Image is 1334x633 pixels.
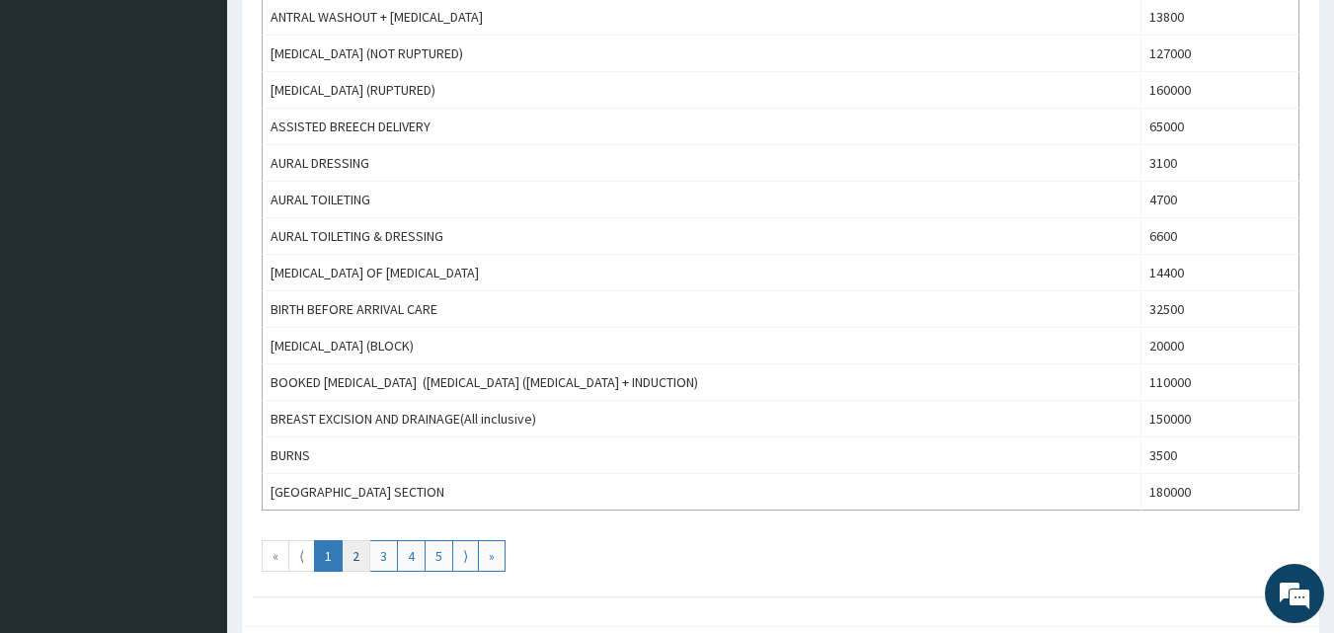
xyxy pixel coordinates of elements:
[263,72,1141,109] td: [MEDICAL_DATA] (RUPTURED)
[478,540,506,572] a: Go to last page
[103,111,332,136] div: Chat with us now
[263,364,1141,401] td: BOOKED [MEDICAL_DATA] ([MEDICAL_DATA] ([MEDICAL_DATA] + INDUCTION)
[342,540,370,572] a: Go to page number 2
[1140,364,1298,401] td: 110000
[263,291,1141,328] td: BIRTH BEFORE ARRIVAL CARE
[263,255,1141,291] td: [MEDICAL_DATA] OF [MEDICAL_DATA]
[263,474,1141,511] td: [GEOGRAPHIC_DATA] SECTION
[263,109,1141,145] td: ASSISTED BREECH DELIVERY
[1140,255,1298,291] td: 14400
[262,540,289,572] a: Go to first page
[263,182,1141,218] td: AURAL TOILETING
[1140,401,1298,437] td: 150000
[369,540,398,572] a: Go to page number 3
[263,145,1141,182] td: AURAL DRESSING
[263,401,1141,437] td: BREAST EXCISION AND DRAINAGE(All inclusive)
[1140,109,1298,145] td: 65000
[115,191,273,390] span: We're online!
[263,328,1141,364] td: [MEDICAL_DATA] (BLOCK)
[397,540,426,572] a: Go to page number 4
[425,540,453,572] a: Go to page number 5
[1140,474,1298,511] td: 180000
[263,36,1141,72] td: [MEDICAL_DATA] (NOT RUPTURED)
[1140,182,1298,218] td: 4700
[1140,291,1298,328] td: 32500
[288,540,315,572] a: Go to previous page
[37,99,80,148] img: d_794563401_company_1708531726252_794563401
[452,540,479,572] a: Go to next page
[1140,328,1298,364] td: 20000
[263,218,1141,255] td: AURAL TOILETING & DRESSING
[1140,145,1298,182] td: 3100
[1140,36,1298,72] td: 127000
[10,423,376,492] textarea: Type your message and hit 'Enter'
[324,10,371,57] div: Minimize live chat window
[1140,437,1298,474] td: 3500
[1140,72,1298,109] td: 160000
[314,540,343,572] a: Go to page number 1
[1140,218,1298,255] td: 6600
[263,437,1141,474] td: BURNS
